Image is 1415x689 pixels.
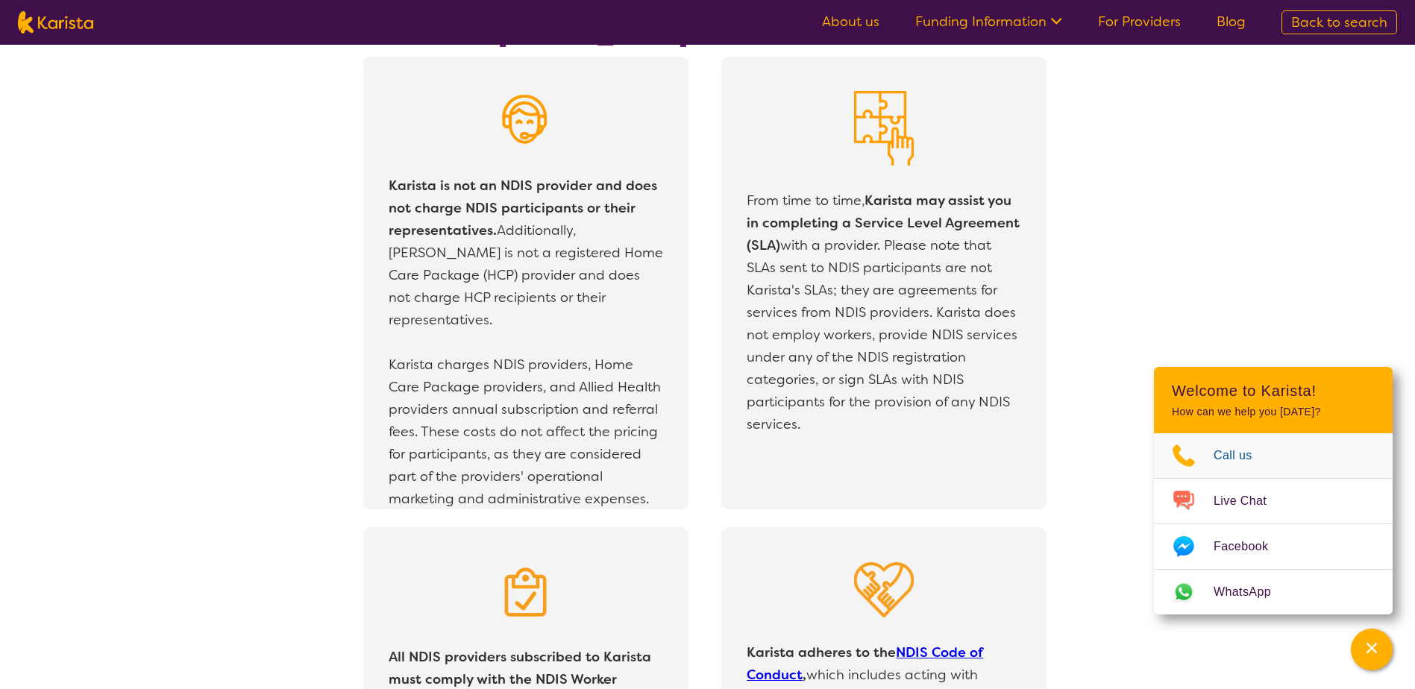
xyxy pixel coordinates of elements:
[747,189,1021,435] p: From time to time, with a provider. Please note that SLAs sent to NDIS participants are not Karis...
[1098,13,1181,31] a: For Providers
[1214,581,1289,603] span: WhatsApp
[496,562,556,622] img: Clipboard icon
[496,91,556,151] img: Person with headset icon
[1281,10,1397,34] a: Back to search
[1172,406,1375,418] p: How can we help you [DATE]?
[1214,490,1284,512] span: Live Chat
[1154,433,1393,614] ul: Choose channel
[1351,629,1393,670] button: Channel Menu
[854,91,914,166] img: Puzzle icon
[1217,13,1246,31] a: Blog
[915,13,1062,31] a: Funding Information
[747,644,983,684] b: Karista adheres to the ,
[1154,367,1393,614] div: Channel Menu
[1172,382,1375,400] h2: Welcome to Karista!
[18,11,93,34] img: Karista logo
[389,177,657,239] b: Karista is not an NDIS provider and does not charge NDIS participants or their representatives.
[822,13,879,31] a: About us
[1214,535,1286,558] span: Facebook
[1154,570,1393,614] a: Web link opens in a new tab.
[747,192,1020,254] b: Karista may assist you in completing a Service Level Agreement (SLA)
[1291,13,1387,31] span: Back to search
[1214,444,1270,467] span: Call us
[439,21,976,48] h2: [PERSON_NAME]’s Commercial model
[854,562,914,617] img: Heart in Hand icon
[389,174,663,331] p: Additionally, [PERSON_NAME] is not a registered Home Care Package (HCP) provider and does not cha...
[389,353,663,510] p: Karista charges NDIS providers, Home Care Package providers, and Allied Health providers annual s...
